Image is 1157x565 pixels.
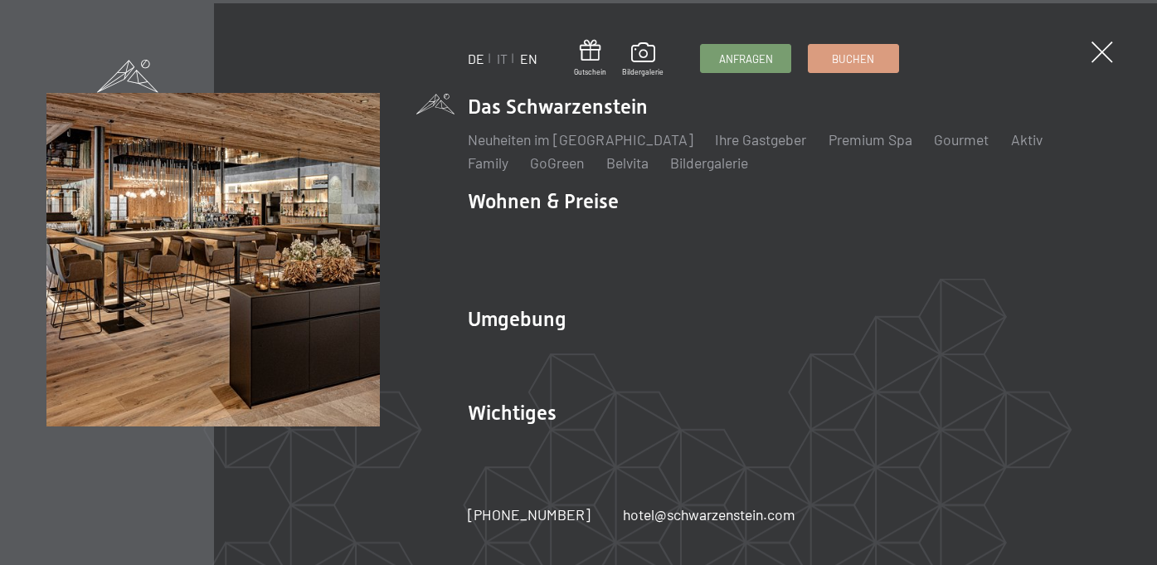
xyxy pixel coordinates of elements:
[1011,130,1043,149] a: Aktiv
[574,40,606,77] a: Gutschein
[574,67,606,77] span: Gutschein
[934,130,989,149] a: Gourmet
[715,130,806,149] a: Ihre Gastgeber
[606,153,649,172] a: Belvita
[622,67,664,77] span: Bildergalerie
[520,51,537,66] a: EN
[829,130,912,149] a: Premium Spa
[468,51,484,66] a: DE
[832,51,874,66] span: Buchen
[719,51,773,66] span: Anfragen
[530,153,584,172] a: GoGreen
[622,42,664,77] a: Bildergalerie
[670,153,748,172] a: Bildergalerie
[701,45,790,72] a: Anfragen
[623,504,795,525] a: hotel@schwarzenstein.com
[468,505,591,524] span: [PHONE_NUMBER]
[468,130,693,149] a: Neuheiten im [GEOGRAPHIC_DATA]
[497,51,508,66] a: IT
[468,504,591,525] a: [PHONE_NUMBER]
[809,45,898,72] a: Buchen
[468,153,508,172] a: Family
